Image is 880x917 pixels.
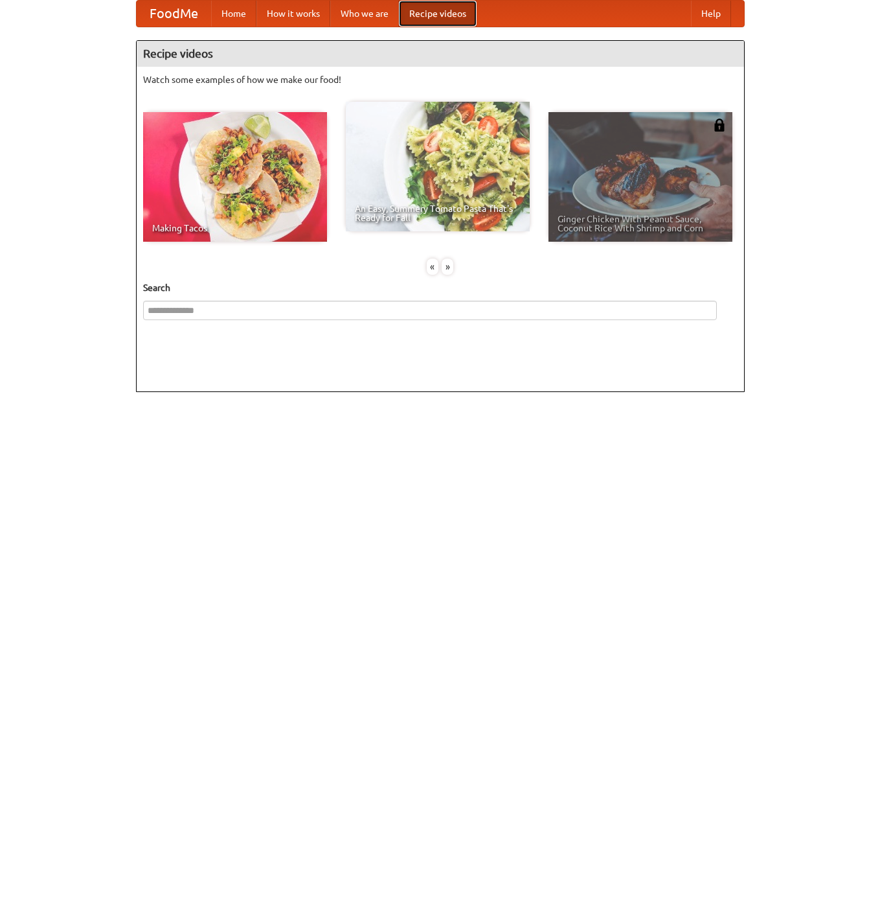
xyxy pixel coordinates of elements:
div: « [427,259,438,275]
a: Home [211,1,256,27]
a: Help [691,1,731,27]
h5: Search [143,281,738,294]
a: Who we are [330,1,399,27]
a: Making Tacos [143,112,327,242]
span: Making Tacos [152,224,318,233]
a: An Easy, Summery Tomato Pasta That's Ready for Fall [346,102,530,231]
a: Recipe videos [399,1,477,27]
a: How it works [256,1,330,27]
p: Watch some examples of how we make our food! [143,73,738,86]
h4: Recipe videos [137,41,744,67]
a: FoodMe [137,1,211,27]
span: An Easy, Summery Tomato Pasta That's Ready for Fall [355,204,521,222]
img: 483408.png [713,119,726,132]
div: » [442,259,453,275]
